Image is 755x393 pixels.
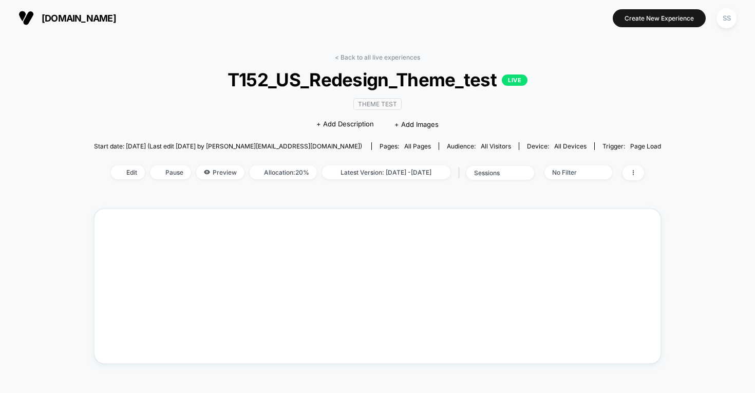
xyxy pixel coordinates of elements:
div: No Filter [552,169,593,176]
div: Pages: [380,142,431,150]
button: SS [713,8,740,29]
a: < Back to all live experiences [335,53,420,61]
span: Start date: [DATE] (Last edit [DATE] by [PERSON_NAME][EMAIL_ADDRESS][DOMAIN_NAME]) [94,142,362,150]
span: + Add Description [316,119,374,129]
span: Device: [519,142,594,150]
div: SS [716,8,737,28]
span: All Visitors [481,142,511,150]
img: Visually logo [18,10,34,26]
div: Trigger: [602,142,661,150]
span: T152_US_Redesign_Theme_test [122,69,632,90]
span: Theme Test [353,98,402,110]
span: | [456,165,466,180]
button: [DOMAIN_NAME] [15,10,119,26]
span: Allocation: 20% [250,165,317,179]
span: [DOMAIN_NAME] [42,13,116,24]
p: LIVE [502,74,527,86]
span: all devices [554,142,587,150]
span: Edit [111,165,145,179]
button: Create New Experience [613,9,706,27]
span: Latest Version: [DATE] - [DATE] [322,165,450,179]
div: sessions [474,169,515,177]
span: Pause [150,165,191,179]
span: Page Load [630,142,661,150]
span: Preview [196,165,244,179]
span: + Add Images [394,120,439,128]
span: all pages [404,142,431,150]
div: Audience: [447,142,511,150]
